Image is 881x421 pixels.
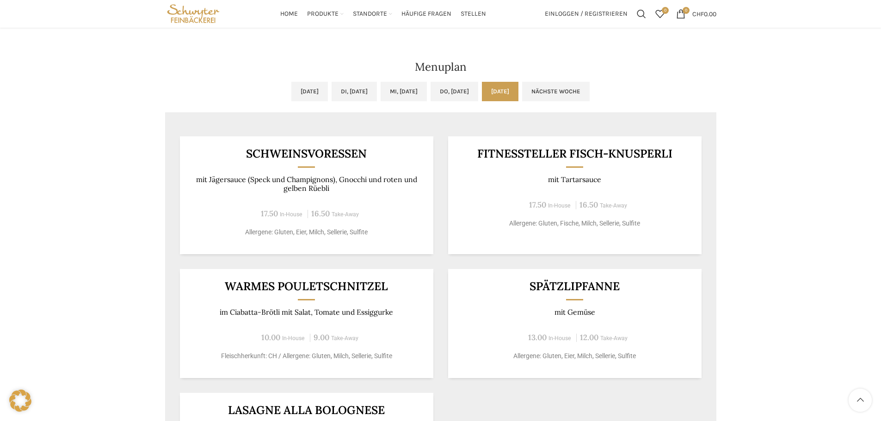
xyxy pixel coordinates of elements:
span: Produkte [307,10,339,18]
h3: Warmes Pouletschnitzel [191,281,422,292]
span: Stellen [461,10,486,18]
h3: Lasagne alla Bolognese [191,404,422,416]
span: Häufige Fragen [401,10,451,18]
a: Site logo [165,9,222,17]
span: Take-Away [600,202,627,209]
a: Produkte [307,5,344,23]
span: 12.00 [580,332,598,342]
span: 16.50 [579,200,598,210]
h3: Spätzlipfanne [459,281,690,292]
a: Häufige Fragen [401,5,451,23]
a: Stellen [461,5,486,23]
span: CHF [692,10,704,18]
p: mit Tartarsauce [459,175,690,184]
span: 0 [683,7,690,14]
span: 16.50 [311,208,330,219]
a: Di, [DATE] [332,82,377,101]
span: 0 [662,7,669,14]
span: Take-Away [332,211,359,218]
a: 0 [651,5,669,23]
a: Scroll to top button [849,389,872,412]
span: 9.00 [314,332,329,342]
p: im Ciabatta-Brötli mit Salat, Tomate und Essiggurke [191,308,422,317]
h3: Schweinsvoressen [191,148,422,159]
span: Einloggen / Registrieren [545,11,628,17]
a: 0 CHF0.00 [672,5,721,23]
div: Meine Wunschliste [651,5,669,23]
p: Allergene: Gluten, Eier, Milch, Sellerie, Sulfite [191,227,422,237]
span: 10.00 [261,332,280,342]
span: In-House [282,335,305,342]
p: Fleischherkunft: CH / Allergene: Gluten, Milch, Sellerie, Sulfite [191,351,422,361]
p: mit Jägersauce (Speck und Champignons), Gnocchi und roten und gelben Rüebli [191,175,422,193]
span: 13.00 [528,332,547,342]
a: Home [280,5,298,23]
a: Suchen [632,5,651,23]
a: Mi, [DATE] [381,82,427,101]
div: Main navigation [226,5,540,23]
a: Do, [DATE] [431,82,478,101]
a: Einloggen / Registrieren [540,5,632,23]
span: Home [280,10,298,18]
h3: Fitnessteller Fisch-Knusperli [459,148,690,159]
h2: Menuplan [165,61,716,73]
span: In-House [548,202,571,209]
span: Take-Away [600,335,628,342]
a: Standorte [353,5,392,23]
span: 17.50 [529,200,546,210]
span: Take-Away [331,335,358,342]
bdi: 0.00 [692,10,716,18]
a: [DATE] [291,82,328,101]
a: [DATE] [482,82,518,101]
span: 17.50 [261,208,278,219]
span: Standorte [353,10,387,18]
p: Allergene: Gluten, Fische, Milch, Sellerie, Sulfite [459,219,690,228]
a: Nächste Woche [522,82,590,101]
p: mit Gemüse [459,308,690,317]
span: In-House [280,211,302,218]
p: Allergene: Gluten, Eier, Milch, Sellerie, Sulfite [459,351,690,361]
span: In-House [548,335,571,342]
